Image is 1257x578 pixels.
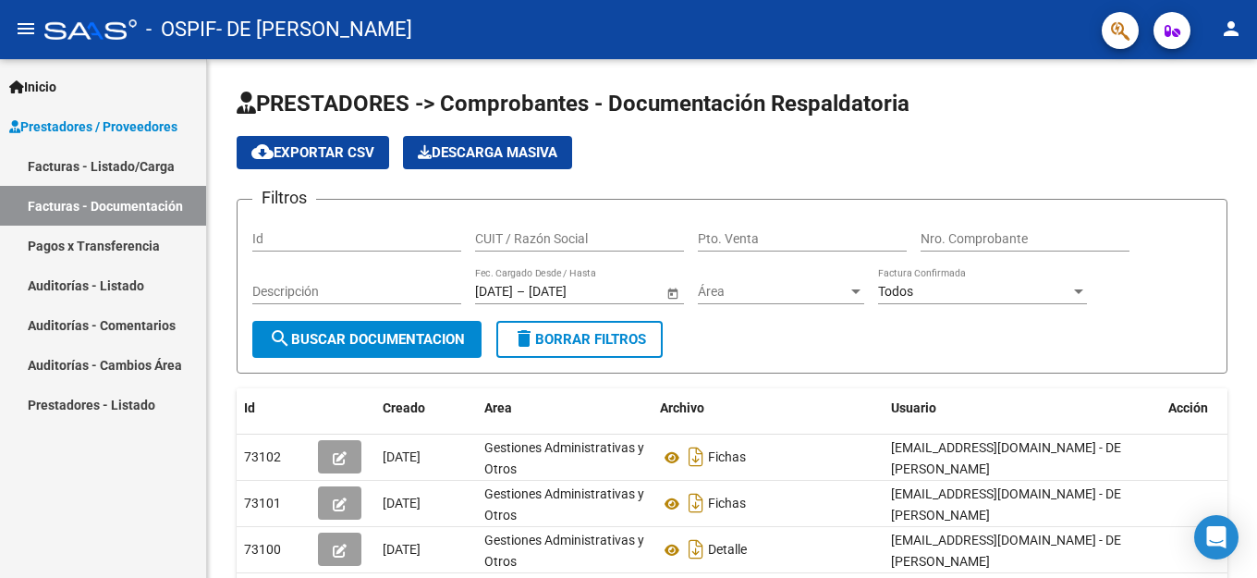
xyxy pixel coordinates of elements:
[891,440,1121,476] span: [EMAIL_ADDRESS][DOMAIN_NAME] - DE [PERSON_NAME]
[403,136,572,169] button: Descarga Masiva
[383,542,421,557] span: [DATE]
[517,284,525,300] span: –
[475,284,513,300] input: Fecha inicio
[403,136,572,169] app-download-masive: Descarga masiva de comprobantes (adjuntos)
[684,442,708,472] i: Descargar documento
[484,440,644,476] span: Gestiones Administrativas y Otros
[529,284,619,300] input: Fecha fin
[1194,515,1239,560] div: Open Intercom Messenger
[891,533,1121,569] span: [EMAIL_ADDRESS][DOMAIN_NAME] - DE [PERSON_NAME]
[663,283,682,302] button: Open calendar
[708,450,746,465] span: Fichas
[375,388,477,428] datatable-header-cell: Creado
[496,321,663,358] button: Borrar Filtros
[383,496,421,510] span: [DATE]
[653,388,884,428] datatable-header-cell: Archivo
[269,327,291,350] mat-icon: search
[269,331,465,348] span: Buscar Documentacion
[251,144,374,161] span: Exportar CSV
[1161,388,1253,428] datatable-header-cell: Acción
[9,117,177,137] span: Prestadores / Proveedores
[252,185,316,211] h3: Filtros
[15,18,37,40] mat-icon: menu
[237,91,909,117] span: PRESTADORES -> Comprobantes - Documentación Respaldatoria
[484,400,512,415] span: Area
[418,144,557,161] span: Descarga Masiva
[684,535,708,564] i: Descargar documento
[252,321,482,358] button: Buscar Documentacion
[698,284,848,300] span: Área
[708,543,747,558] span: Detalle
[244,542,281,557] span: 73100
[708,497,746,511] span: Fichas
[891,486,1121,523] span: [EMAIL_ADDRESS][DOMAIN_NAME] - DE [PERSON_NAME]
[244,400,255,415] span: Id
[216,9,412,50] span: - DE [PERSON_NAME]
[146,9,216,50] span: - OSPIF
[513,327,535,350] mat-icon: delete
[513,331,646,348] span: Borrar Filtros
[237,136,389,169] button: Exportar CSV
[244,496,281,510] span: 73101
[684,488,708,518] i: Descargar documento
[884,388,1161,428] datatable-header-cell: Usuario
[237,388,311,428] datatable-header-cell: Id
[660,400,704,415] span: Archivo
[383,400,425,415] span: Creado
[1168,400,1208,415] span: Acción
[891,400,936,415] span: Usuario
[484,486,644,523] span: Gestiones Administrativas y Otros
[878,284,913,299] span: Todos
[251,141,274,163] mat-icon: cloud_download
[383,449,421,464] span: [DATE]
[9,77,56,97] span: Inicio
[477,388,653,428] datatable-header-cell: Area
[244,449,281,464] span: 73102
[484,533,644,569] span: Gestiones Administrativas y Otros
[1220,18,1242,40] mat-icon: person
